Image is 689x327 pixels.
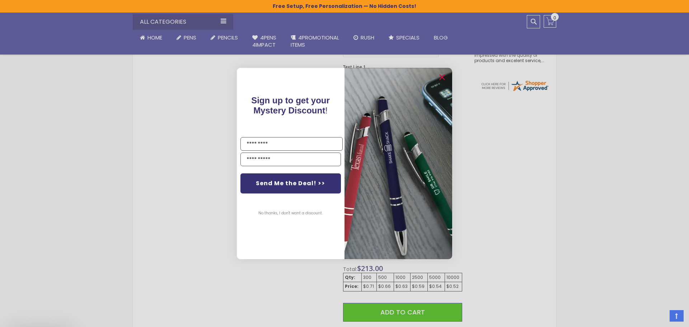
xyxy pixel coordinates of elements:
img: pop-up-image [344,68,452,259]
span: ! [252,95,330,115]
button: Close dialog [436,71,448,83]
button: Send Me the Deal! >> [240,173,341,193]
span: Sign up to get your Mystery Discount [252,95,330,115]
iframe: Google Customer Reviews [630,308,689,327]
button: No thanks, I don't want a discount. [255,204,327,222]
